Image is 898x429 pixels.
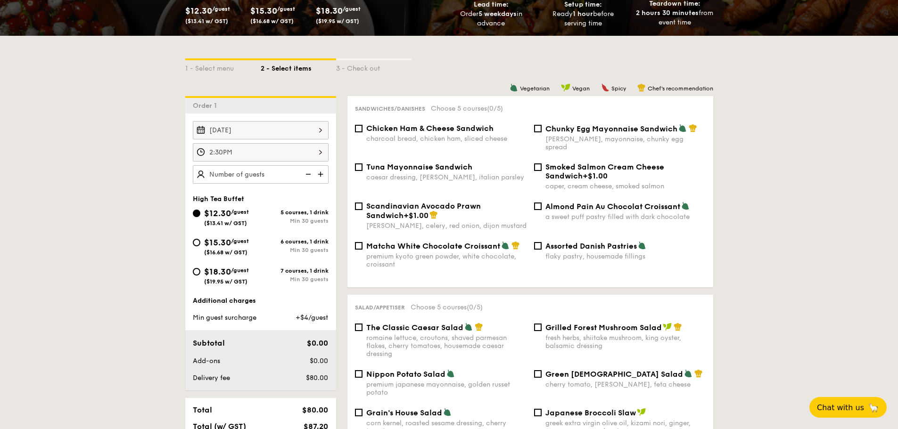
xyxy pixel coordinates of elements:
[572,85,590,92] span: Vegan
[296,314,328,322] span: +$4/guest
[366,242,500,251] span: Matcha White Chocolate Croissant
[355,242,362,250] input: Matcha White Chocolate Croissantpremium kyoto green powder, white chocolate, croissant
[511,241,520,250] img: icon-chef-hat.a58ddaea.svg
[193,268,200,275] input: $18.30/guest($19.95 w/ GST)7 courses, 1 drinkMin 30 guests
[678,124,687,132] img: icon-vegetarian.fe4039eb.svg
[261,209,329,216] div: 5 courses, 1 drink
[366,380,527,397] div: premium japanese mayonnaise, golden russet potato
[366,162,472,171] span: Tuna Mayonnaise Sandwich
[689,124,697,132] img: icon-chef-hat.a58ddaea.svg
[583,171,608,180] span: +$1.00
[306,374,328,382] span: $80.00
[314,165,329,183] img: icon-add.58712e84.svg
[564,0,602,8] span: Setup time:
[366,202,481,220] span: Scandinavian Avocado Prawn Sandwich
[467,303,483,311] span: (0/5)
[193,195,244,203] span: High Tea Buffet
[193,314,256,322] span: Min guest surcharge
[545,370,683,379] span: Green [DEMOGRAPHIC_DATA] Salad
[648,85,713,92] span: Chef's recommendation
[277,6,295,12] span: /guest
[545,124,677,133] span: Chunky Egg Mayonnaise Sandwich
[411,303,483,311] span: Choose 5 courses
[193,165,329,184] input: Number of guests
[545,380,706,389] div: cherry tomato, [PERSON_NAME], feta cheese
[545,408,636,417] span: Japanese Broccoli Slaw
[809,397,887,418] button: Chat with us🦙
[193,374,230,382] span: Delivery fee
[443,408,452,416] img: icon-vegetarian.fe4039eb.svg
[601,83,610,92] img: icon-spicy.37a8142b.svg
[545,162,664,180] span: Smoked Salmon Cream Cheese Sandwich
[817,403,864,412] span: Chat with us
[366,370,445,379] span: Nippon Potato Salad
[300,165,314,183] img: icon-reduce.1d2dbef1.svg
[663,323,672,331] img: icon-vegan.f8ff3823.svg
[510,83,518,92] img: icon-vegetarian.fe4039eb.svg
[366,124,494,133] span: Chicken Ham & Cheese Sandwich
[193,357,220,365] span: Add-ons
[355,163,362,171] input: Tuna Mayonnaise Sandwichcaesar dressing, [PERSON_NAME], italian parsley
[355,202,362,210] input: Scandinavian Avocado Prawn Sandwich+$1.00[PERSON_NAME], celery, red onion, dijon mustard
[212,6,230,12] span: /guest
[449,9,534,28] div: Order in advance
[366,334,527,358] div: romaine lettuce, croutons, shaved parmesan flakes, cherry tomatoes, housemade caesar dressing
[366,323,463,332] span: The Classic Caesar Salad
[638,241,646,250] img: icon-vegetarian.fe4039eb.svg
[404,211,428,220] span: +$1.00
[474,0,509,8] span: Lead time:
[541,9,625,28] div: Ready before serving time
[261,218,329,224] div: Min 30 guests
[250,6,277,16] span: $15.30
[633,8,717,27] div: from event time
[193,210,200,217] input: $12.30/guest($13.41 w/ GST)5 courses, 1 drinkMin 30 guests
[261,267,329,274] div: 7 courses, 1 drink
[545,182,706,190] div: caper, cream cheese, smoked salmon
[261,247,329,253] div: Min 30 guests
[534,409,542,416] input: Japanese Broccoli Slawgreek extra virgin olive oil, kizami nori, ginger, yuzu soy-sesame dressing
[250,18,294,24] span: ($16.68 w/ GST)
[261,238,329,245] div: 6 courses, 1 drink
[561,83,570,92] img: icon-vegan.f8ff3823.svg
[534,370,542,378] input: Green [DEMOGRAPHIC_DATA] Saladcherry tomato, [PERSON_NAME], feta cheese
[429,210,438,219] img: icon-chef-hat.a58ddaea.svg
[193,339,225,348] span: Subtotal
[573,10,593,18] strong: 1 hour
[302,405,328,414] span: $80.00
[868,402,879,413] span: 🦙
[193,405,212,414] span: Total
[366,408,442,417] span: Grain's House Salad
[520,85,550,92] span: Vegetarian
[204,267,231,277] span: $18.30
[545,252,706,260] div: flaky pastry, housemade fillings
[231,238,249,244] span: /guest
[355,105,425,112] span: Sandwiches/Danishes
[487,105,503,113] span: (0/5)
[193,143,329,162] input: Event time
[545,213,706,221] div: a sweet puff pastry filled with dark chocolate
[204,278,247,285] span: ($19.95 w/ GST)
[185,6,212,16] span: $12.30
[316,18,359,24] span: ($19.95 w/ GST)
[534,163,542,171] input: Smoked Salmon Cream Cheese Sandwich+$1.00caper, cream cheese, smoked salmon
[261,276,329,283] div: Min 30 guests
[545,323,662,332] span: Grilled Forest Mushroom Salad
[307,339,328,348] span: $0.00
[204,237,231,248] span: $15.30
[366,135,527,143] div: charcoal bread, chicken ham, sliced cheese
[310,357,328,365] span: $0.00
[366,173,527,181] div: caesar dressing, [PERSON_NAME], italian parsley
[316,6,343,16] span: $18.30
[464,323,473,331] img: icon-vegetarian.fe4039eb.svg
[684,369,692,378] img: icon-vegetarian.fe4039eb.svg
[475,323,483,331] img: icon-chef-hat.a58ddaea.svg
[231,209,249,215] span: /guest
[637,83,646,92] img: icon-chef-hat.a58ddaea.svg
[185,18,228,24] span: ($13.41 w/ GST)
[193,296,329,306] div: Additional charges
[366,252,527,268] div: premium kyoto green powder, white chocolate, croissant
[545,242,637,251] span: Assorted Danish Pastries
[534,125,542,132] input: Chunky Egg Mayonnaise Sandwich[PERSON_NAME], mayonnaise, chunky egg spread
[501,241,510,250] img: icon-vegetarian.fe4039eb.svg
[261,60,336,73] div: 2 - Select items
